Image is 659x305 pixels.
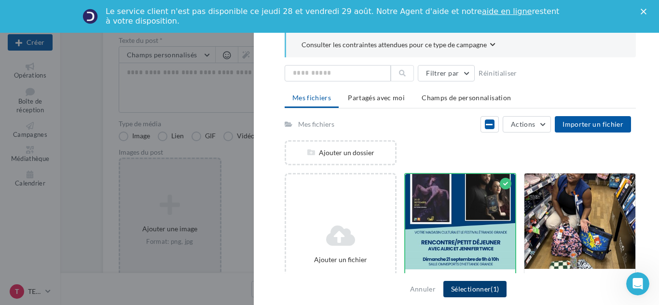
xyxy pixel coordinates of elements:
[503,116,551,133] button: Actions
[106,7,561,26] div: Le service client n'est pas disponible ce jeudi 28 et vendredi 29 août. Notre Agent d'aide et not...
[292,93,331,102] span: Mes fichiers
[290,255,391,265] div: Ajouter un fichier
[302,40,487,50] span: Consulter les contraintes attendues pour ce type de campagne
[302,40,495,52] button: Consulter les contraintes attendues pour ce type de campagne
[298,119,334,129] div: Mes fichiers
[406,283,439,295] button: Annuler
[511,120,535,128] span: Actions
[286,148,395,158] div: Ajouter un dossier
[475,67,521,79] button: Réinitialiser
[418,65,475,81] button: Filtrer par
[482,7,532,16] a: aide en ligne
[491,285,499,293] span: (1)
[443,281,507,297] button: Sélectionner(1)
[626,272,649,295] iframe: Intercom live chat
[555,116,631,133] button: Importer un fichier
[422,93,511,102] span: Champs de personnalisation
[641,9,650,14] div: Fermer
[563,120,623,128] span: Importer un fichier
[82,9,98,24] img: Profile image for Service-Client
[348,93,405,102] span: Partagés avec moi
